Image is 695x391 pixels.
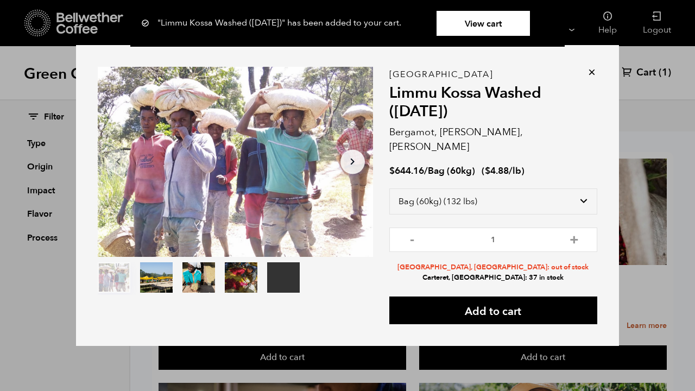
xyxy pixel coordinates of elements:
[389,165,424,177] bdi: 644.16
[389,84,597,121] h2: Limmu Kossa Washed ([DATE])
[267,262,300,293] video: Your browser does not support the video tag.
[509,165,521,177] span: /lb
[389,262,597,273] li: [GEOGRAPHIC_DATA], [GEOGRAPHIC_DATA]: out of stock
[424,165,428,177] span: /
[485,165,490,177] span: $
[482,165,525,177] span: ( )
[389,165,395,177] span: $
[389,297,597,324] button: Add to cart
[389,273,597,283] li: Carteret, [GEOGRAPHIC_DATA]: 37 in stock
[406,233,419,244] button: -
[428,165,475,177] span: Bag (60kg)
[389,125,597,154] p: Bergamot, [PERSON_NAME], [PERSON_NAME]
[485,165,509,177] bdi: 4.88
[567,233,581,244] button: +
